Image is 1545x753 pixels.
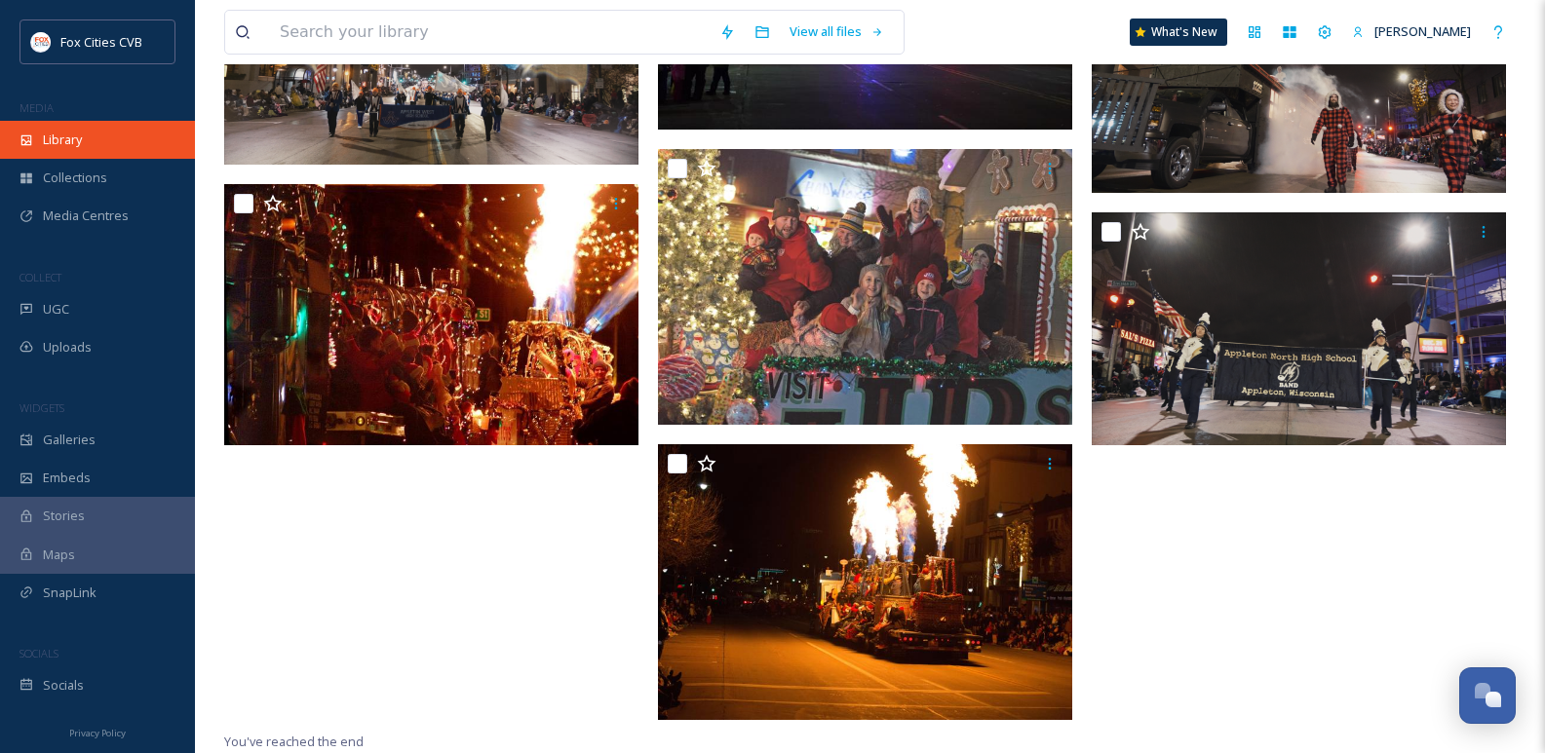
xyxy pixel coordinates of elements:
[43,469,91,487] span: Embeds
[69,720,126,743] a: Privacy Policy
[780,13,894,51] a: View all files
[658,444,1072,721] img: Appleton Christmas Parade - 2016 (11).jpg
[658,149,1072,426] img: Appleton Christmas Parade - 2016 (9).jpg
[43,338,92,357] span: Uploads
[43,676,84,695] span: Socials
[1342,13,1481,51] a: [PERSON_NAME]
[43,546,75,564] span: Maps
[1092,212,1506,445] img: Appleton Christmas Parade 2019 (2).png
[43,300,69,319] span: UGC
[19,270,61,284] span: COLLECT
[43,169,107,187] span: Collections
[43,431,96,449] span: Galleries
[224,184,638,445] img: Appleton Christmas Parade - 2016 (14).jpg
[60,33,142,51] span: Fox Cities CVB
[270,11,710,54] input: Search your library
[224,733,364,750] span: You've reached the end
[43,207,129,225] span: Media Centres
[19,400,64,415] span: WIDGETS
[19,100,54,115] span: MEDIA
[19,646,58,660] span: SOCIALS
[43,131,82,149] span: Library
[1374,22,1471,40] span: [PERSON_NAME]
[1459,667,1516,724] button: Open Chat
[1130,19,1227,46] a: What's New
[31,32,51,52] img: images.png
[69,727,126,739] span: Privacy Policy
[43,584,97,602] span: SnapLink
[43,507,85,525] span: Stories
